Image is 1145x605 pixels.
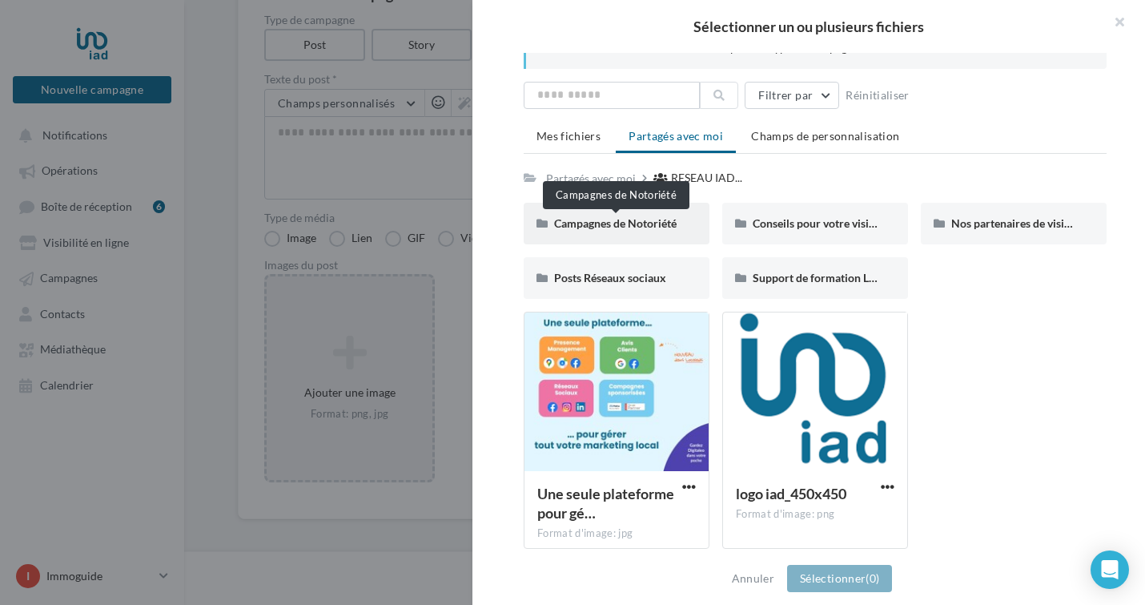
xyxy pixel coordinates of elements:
[736,507,894,522] div: Format d'image: png
[554,271,666,284] span: Posts Réseaux sociaux
[537,526,696,541] div: Format d'image: jpg
[753,271,906,284] span: Support de formation Localads
[736,485,846,502] span: logo iad_450x450
[629,129,723,143] span: Partagés avec moi
[554,216,677,230] span: Campagnes de Notoriété
[751,129,899,143] span: Champs de personnalisation
[537,485,674,522] span: Une seule plateforme pour gérer tout votre marketing local
[753,216,926,230] span: Conseils pour votre visibilité locale
[498,19,1119,34] h2: Sélectionner un ou plusieurs fichiers
[1091,551,1129,589] div: Open Intercom Messenger
[951,216,1122,230] span: Nos partenaires de visibilité locale
[546,171,636,187] div: Partagés avec moi
[866,571,879,585] span: (0)
[536,129,601,143] span: Mes fichiers
[725,569,781,588] button: Annuler
[671,170,742,186] span: RESEAU IAD...
[745,82,839,109] button: Filtrer par
[787,565,892,592] button: Sélectionner(0)
[839,86,916,105] button: Réinitialiser
[543,181,689,209] div: Campagnes de Notoriété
